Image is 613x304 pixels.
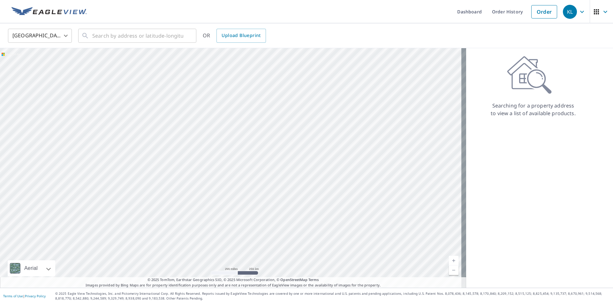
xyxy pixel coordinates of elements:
p: © 2025 Eagle View Technologies, Inc. and Pictometry International Corp. All Rights Reserved. Repo... [55,291,610,301]
div: Aerial [8,260,55,276]
a: OpenStreetMap [280,277,307,282]
p: | [3,294,46,298]
div: [GEOGRAPHIC_DATA] [8,27,72,45]
a: Privacy Policy [25,294,46,298]
div: KL [563,5,577,19]
a: Current Level 5, Zoom In [449,256,458,265]
a: Terms of Use [3,294,23,298]
span: © 2025 TomTom, Earthstar Geographics SIO, © 2025 Microsoft Corporation, © [148,277,319,283]
p: Searching for a property address to view a list of available products. [490,102,576,117]
input: Search by address or latitude-longitude [92,27,183,45]
span: Upload Blueprint [222,32,261,40]
a: Order [531,5,557,19]
a: Current Level 5, Zoom Out [449,265,458,275]
a: Upload Blueprint [216,29,266,43]
div: Aerial [22,260,40,276]
img: EV Logo [11,7,87,17]
a: Terms [308,277,319,282]
div: OR [203,29,266,43]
